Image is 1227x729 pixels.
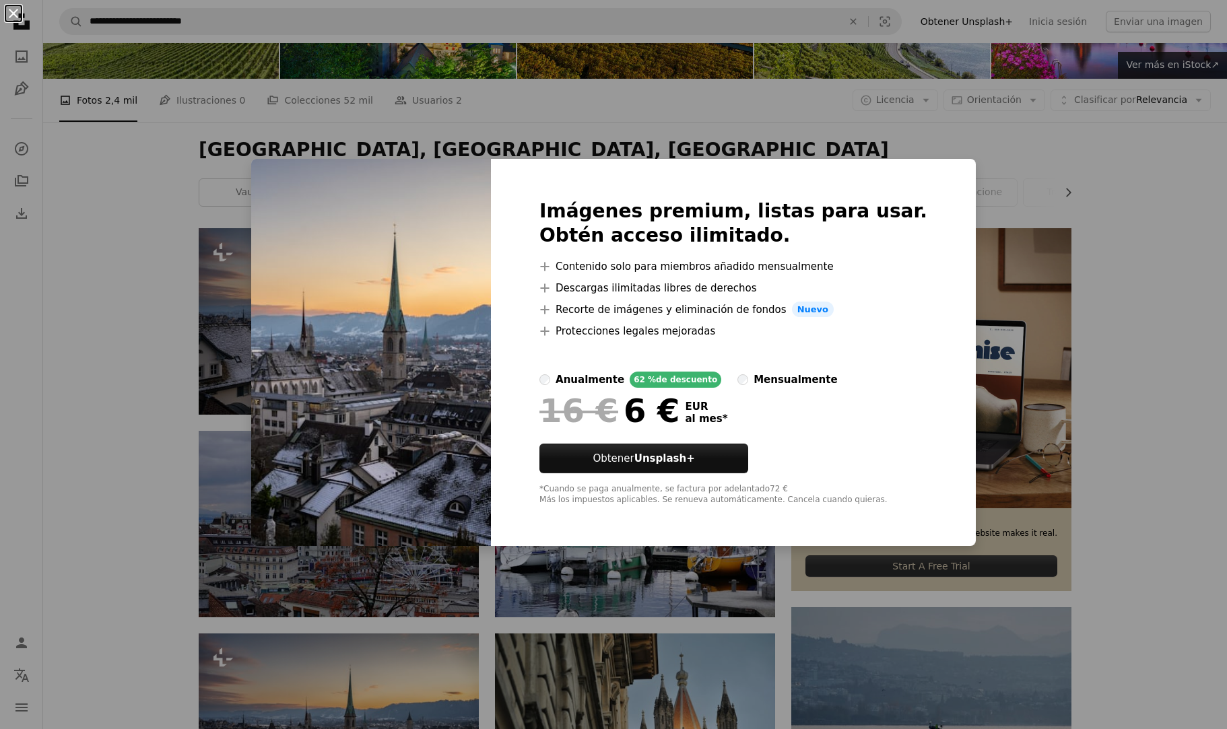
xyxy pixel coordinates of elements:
div: anualmente [556,372,624,388]
div: 62 % de descuento [630,372,721,388]
input: anualmente62 %de descuento [539,374,550,385]
input: mensualmente [737,374,748,385]
div: *Cuando se paga anualmente, se factura por adelantado 72 € Más los impuestos aplicables. Se renue... [539,484,927,506]
h2: Imágenes premium, listas para usar. Obtén acceso ilimitado. [539,199,927,248]
button: ObtenerUnsplash+ [539,444,748,473]
img: premium_photo-1674297229805-e8a1877f9ca4 [251,159,491,547]
div: 6 € [539,393,679,428]
div: mensualmente [754,372,837,388]
strong: Unsplash+ [634,452,695,464]
li: Protecciones legales mejoradas [539,323,927,339]
span: Nuevo [792,302,834,318]
li: Descargas ilimitadas libres de derechos [539,280,927,296]
li: Contenido solo para miembros añadido mensualmente [539,258,927,275]
span: al mes * [685,413,727,425]
span: EUR [685,401,727,413]
span: 16 € [539,393,618,428]
li: Recorte de imágenes y eliminación de fondos [539,302,927,318]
